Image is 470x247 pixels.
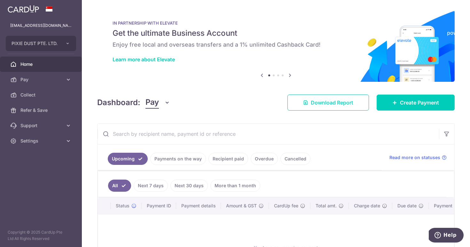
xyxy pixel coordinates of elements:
img: CardUp [8,5,39,13]
a: Learn more about Elevate [113,56,175,63]
a: More than 1 month [210,180,260,192]
a: Create Payment [377,95,455,111]
a: Read more on statuses [389,154,447,161]
th: Payment details [176,197,221,214]
span: Refer & Save [20,107,63,113]
h5: Get the ultimate Business Account [113,28,439,38]
span: Settings [20,138,63,144]
input: Search by recipient name, payment id or reference [98,124,439,144]
a: Payments on the way [150,153,206,165]
a: Recipient paid [208,153,248,165]
span: CardUp fee [274,203,298,209]
p: [EMAIL_ADDRESS][DOMAIN_NAME] [10,22,72,29]
span: Due date [397,203,417,209]
span: Support [20,122,63,129]
span: Pay [145,96,159,109]
span: Collect [20,92,63,98]
span: Read more on statuses [389,154,440,161]
span: Total amt. [316,203,337,209]
button: Pay [145,96,170,109]
a: Cancelled [280,153,310,165]
span: Create Payment [400,99,439,106]
a: All [108,180,131,192]
span: Status [116,203,129,209]
a: Next 30 days [170,180,208,192]
a: Overdue [251,153,278,165]
th: Payment ID [142,197,176,214]
p: IN PARTNERSHIP WITH ELEVATE [113,20,439,26]
span: Pay [20,76,63,83]
a: Upcoming [108,153,148,165]
iframe: Opens a widget where you can find more information [429,228,464,244]
h6: Enjoy free local and overseas transfers and a 1% unlimited Cashback Card! [113,41,439,49]
button: PIXIE DUST PTE. LTD. [6,36,76,51]
span: Download Report [311,99,353,106]
span: PIXIE DUST PTE. LTD. [12,40,59,47]
img: Renovation banner [97,10,455,82]
a: Download Report [287,95,369,111]
span: Home [20,61,63,67]
span: Amount & GST [226,203,257,209]
h4: Dashboard: [97,97,140,108]
a: Next 7 days [134,180,168,192]
span: Charge date [354,203,380,209]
